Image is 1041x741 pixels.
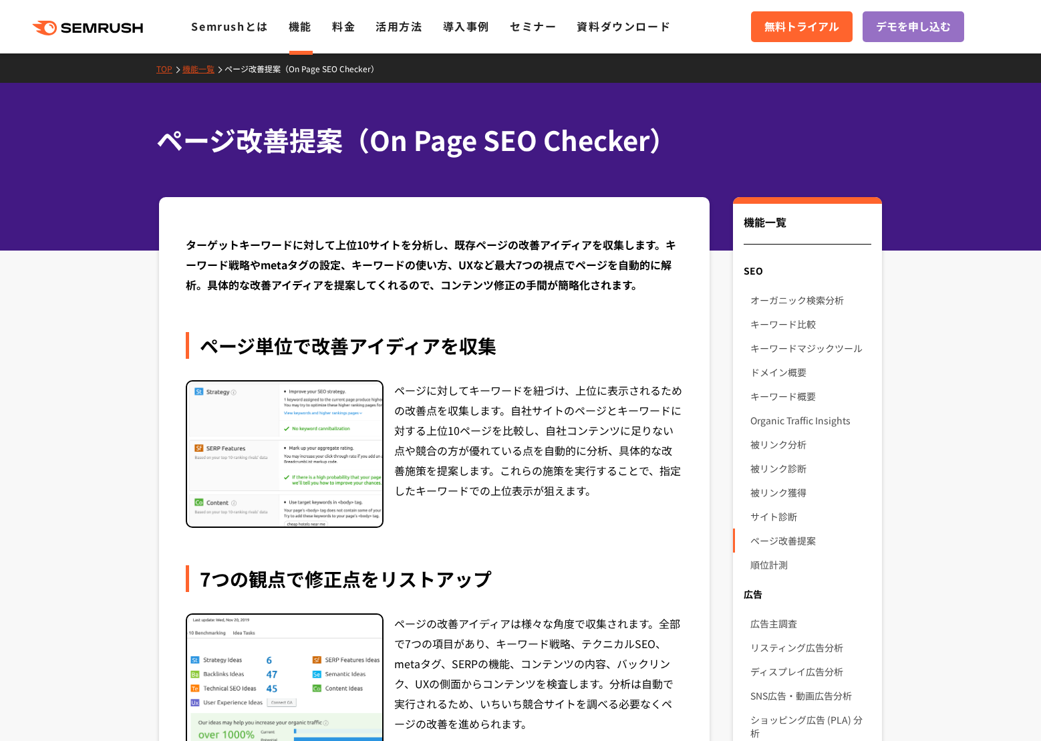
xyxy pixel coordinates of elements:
[876,18,951,35] span: デモを申し込む
[744,214,871,245] div: 機能一覧
[186,235,683,295] div: ターゲットキーワードに対して上位10サイトを分析し、既存ページの改善アイディアを収集します。キーワード戦略やmetaタグの設定、キーワードの使い方、UXなど最大7つの視点でページを自動的に解析。...
[750,504,871,529] a: サイト診断
[186,332,683,359] div: ページ単位で改善アイディアを収集
[191,18,268,34] a: Semrushとは
[750,288,871,312] a: オーガニック検索分析
[750,384,871,408] a: キーワード概要
[750,553,871,577] a: 順位計測
[394,380,683,529] div: ページに対してキーワードを紐づけ、上位に表示されるための改善点を収集します。自社サイトのページとキーワードに対する上位10ページを比較し、自社コンテンツに足りない点や競合の方が優れている点を自動...
[182,63,225,74] a: 機能一覧
[750,684,871,708] a: SNS広告・動画広告分析
[733,259,882,283] div: SEO
[863,11,964,42] a: デモを申し込む
[750,360,871,384] a: ドメイン概要
[750,659,871,684] a: ディスプレイ広告分析
[750,336,871,360] a: キーワードマジックツール
[764,18,839,35] span: 無料トライアル
[577,18,671,34] a: 資料ダウンロード
[750,312,871,336] a: キーワード比較
[751,11,853,42] a: 無料トライアル
[750,529,871,553] a: ページ改善提案
[376,18,422,34] a: 活用方法
[750,635,871,659] a: リスティング広告分析
[187,382,382,527] img: ページ改善提案（On Page SEO Checker） 改善アイディア
[750,432,871,456] a: 被リンク分析
[225,63,389,74] a: ページ改善提案（On Page SEO Checker）
[332,18,355,34] a: 料金
[750,408,871,432] a: Organic Traffic Insights
[289,18,312,34] a: 機能
[156,63,182,74] a: TOP
[750,456,871,480] a: 被リンク診断
[750,480,871,504] a: 被リンク獲得
[750,611,871,635] a: 広告主調査
[443,18,490,34] a: 導入事例
[510,18,557,34] a: セミナー
[733,582,882,606] div: 広告
[186,565,683,592] div: 7つの観点で修正点をリストアップ
[156,120,871,160] h1: ページ改善提案（On Page SEO Checker）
